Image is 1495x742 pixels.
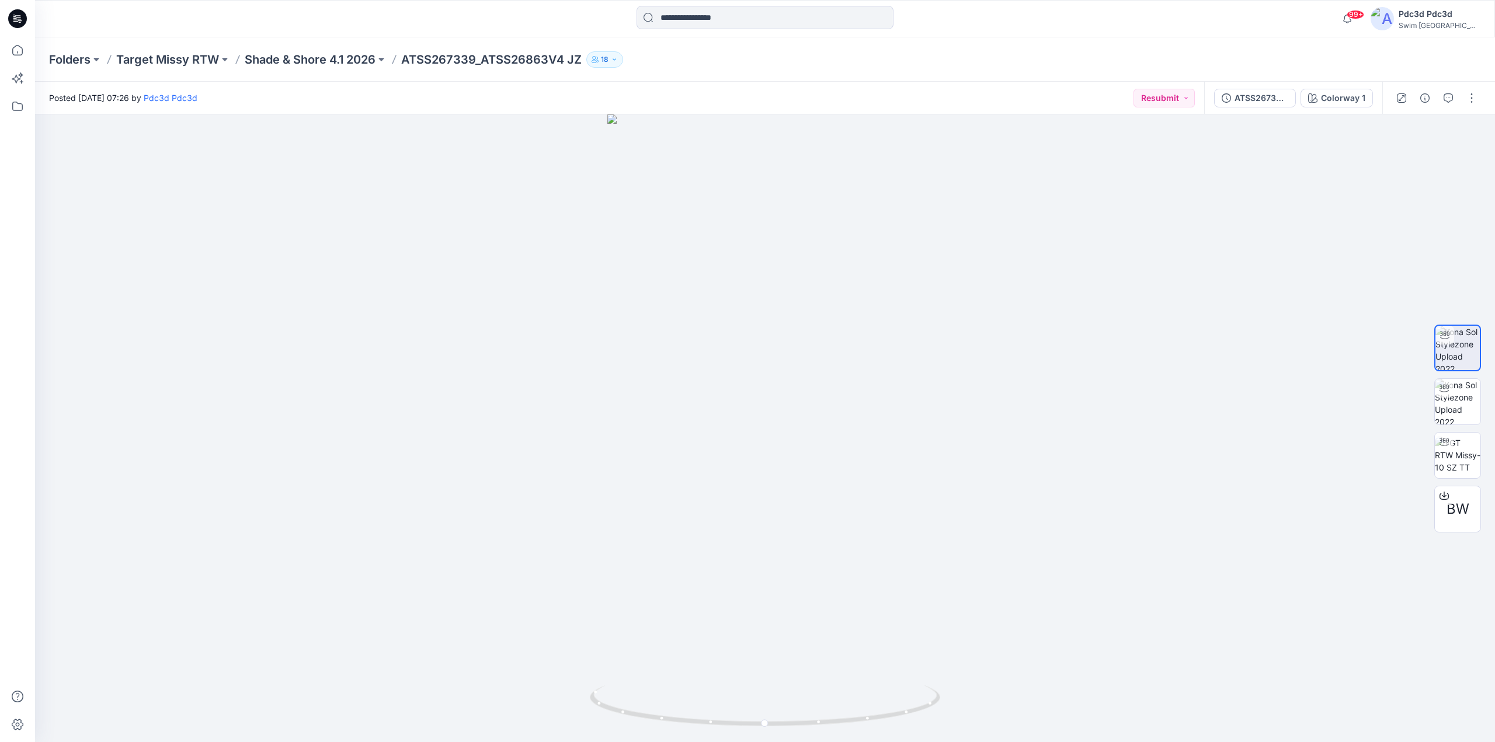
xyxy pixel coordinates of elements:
[49,92,197,104] span: Posted [DATE] 07:26 by
[401,51,582,68] p: ATSS267339_ATSS26863V4 JZ
[1371,7,1394,30] img: avatar
[601,53,609,66] p: 18
[586,51,623,68] button: 18
[144,93,197,103] a: Pdc3d Pdc3d
[1214,89,1296,107] button: ATSS267339_ATSS26863V4 JZ
[1301,89,1373,107] button: Colorway 1
[49,51,91,68] a: Folders
[1347,10,1364,19] span: 99+
[1435,437,1480,473] img: TGT RTW Missy-10 SZ TT
[1399,21,1480,30] div: Swim [GEOGRAPHIC_DATA]
[1435,379,1480,424] img: Kona Sol Stylezone Upload 2022
[1399,7,1480,21] div: Pdc3d Pdc3d
[245,51,376,68] a: Shade & Shore 4.1 2026
[1416,89,1434,107] button: Details
[1321,92,1365,104] div: Colorway 1
[1235,92,1288,104] div: ATSS267339_ATSS26863V4 JZ
[116,51,219,68] a: Target Missy RTW
[1435,326,1480,370] img: Kona Sol Stylezone Upload 2022
[1447,499,1469,520] span: BW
